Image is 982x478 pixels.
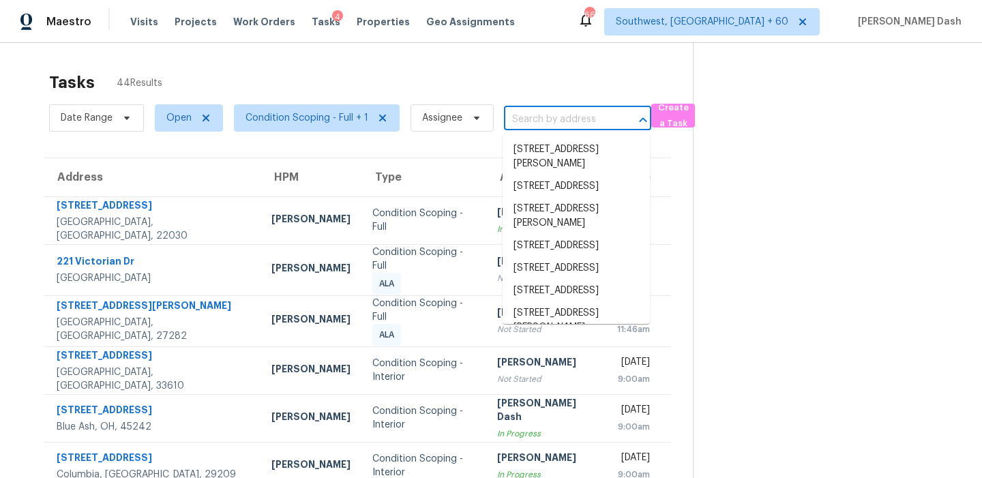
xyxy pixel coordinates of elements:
div: 9:00am [617,372,650,386]
span: Tasks [312,17,340,27]
th: Type [361,158,486,196]
div: [PERSON_NAME] [271,261,351,278]
li: [STREET_ADDRESS][PERSON_NAME] [503,138,650,175]
div: [GEOGRAPHIC_DATA] [57,271,250,285]
div: [PERSON_NAME] [497,355,595,372]
div: [STREET_ADDRESS] [57,451,250,468]
th: HPM [261,158,361,196]
div: Not Started [497,323,595,336]
div: [PERSON_NAME] [271,212,351,229]
span: Date Range [61,111,113,125]
span: Projects [175,15,217,29]
div: [PERSON_NAME] [271,312,351,329]
div: 9:00am [617,420,650,434]
span: Properties [357,15,410,29]
div: [STREET_ADDRESS] [57,198,250,215]
span: Maestro [46,15,91,29]
li: [STREET_ADDRESS] [503,280,650,302]
span: Create a Task [658,100,688,132]
div: [PERSON_NAME] [497,305,595,323]
li: [STREET_ADDRESS][PERSON_NAME] [503,198,650,235]
div: In Progress [497,427,595,440]
span: ALA [379,277,400,290]
th: Assignee [486,158,606,196]
div: Condition Scoping - Interior [372,357,475,384]
div: Not Started [497,271,595,285]
div: [STREET_ADDRESS] [57,348,250,365]
span: Southwest, [GEOGRAPHIC_DATA] + 60 [616,15,788,29]
input: Search by address [504,109,613,130]
div: Not Started [497,372,595,386]
li: [STREET_ADDRESS] [503,235,650,257]
span: ALA [379,328,400,342]
div: [PERSON_NAME] [271,362,351,379]
div: [STREET_ADDRESS] [57,403,250,420]
div: [PERSON_NAME] [271,410,351,427]
span: Work Orders [233,15,295,29]
li: [STREET_ADDRESS] [503,257,650,280]
button: Close [634,110,653,130]
div: [PERSON_NAME] [497,254,595,271]
span: [PERSON_NAME] Dash [852,15,962,29]
div: 11:46am [617,323,650,336]
span: Condition Scoping - Full + 1 [245,111,368,125]
div: [STREET_ADDRESS][PERSON_NAME] [57,299,250,316]
div: [GEOGRAPHIC_DATA], [GEOGRAPHIC_DATA], 27282 [57,316,250,343]
th: Address [44,158,261,196]
li: [STREET_ADDRESS][PERSON_NAME] [503,302,650,339]
div: [GEOGRAPHIC_DATA], [GEOGRAPHIC_DATA], 33610 [57,365,250,393]
div: Blue Ash, OH, 45242 [57,420,250,434]
h2: Tasks [49,76,95,89]
button: Create a Task [651,104,695,128]
span: Geo Assignments [426,15,515,29]
div: [DATE] [617,355,650,372]
div: Condition Scoping - Interior [372,404,475,432]
span: Assignee [422,111,462,125]
div: [PERSON_NAME] [271,458,351,475]
div: [DATE] [617,451,650,468]
div: [GEOGRAPHIC_DATA], [GEOGRAPHIC_DATA], 22030 [57,215,250,243]
div: [DATE] [617,403,650,420]
div: 221 Victorian Dr [57,254,250,271]
span: Open [166,111,192,125]
div: Condition Scoping - Full [372,245,475,273]
div: [PERSON_NAME] Dash [497,396,595,427]
div: [PERSON_NAME] [497,205,595,222]
li: [STREET_ADDRESS] [503,175,650,198]
div: 4 [332,10,343,24]
span: Visits [130,15,158,29]
span: 44 Results [117,76,162,90]
div: In Progress [497,222,595,236]
div: Condition Scoping - Full [372,297,475,324]
div: Condition Scoping - Full [372,207,475,234]
div: 667 [584,8,594,22]
div: [PERSON_NAME] [497,451,595,468]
